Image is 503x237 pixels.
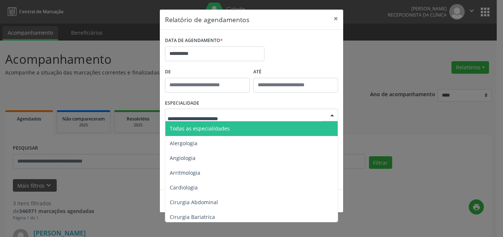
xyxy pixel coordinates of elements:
label: ESPECIALIDADE [165,98,199,109]
label: DATA DE AGENDAMENTO [165,35,223,46]
button: Close [328,10,343,28]
label: ATÉ [253,66,338,78]
label: De [165,66,250,78]
span: Cirurgia Bariatrica [170,213,215,220]
span: Todas as especialidades [170,125,230,132]
span: Alergologia [170,140,197,147]
span: Cirurgia Abdominal [170,199,218,206]
span: Cardiologia [170,184,198,191]
span: Arritmologia [170,169,200,176]
h5: Relatório de agendamentos [165,15,249,24]
span: Angiologia [170,154,196,161]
